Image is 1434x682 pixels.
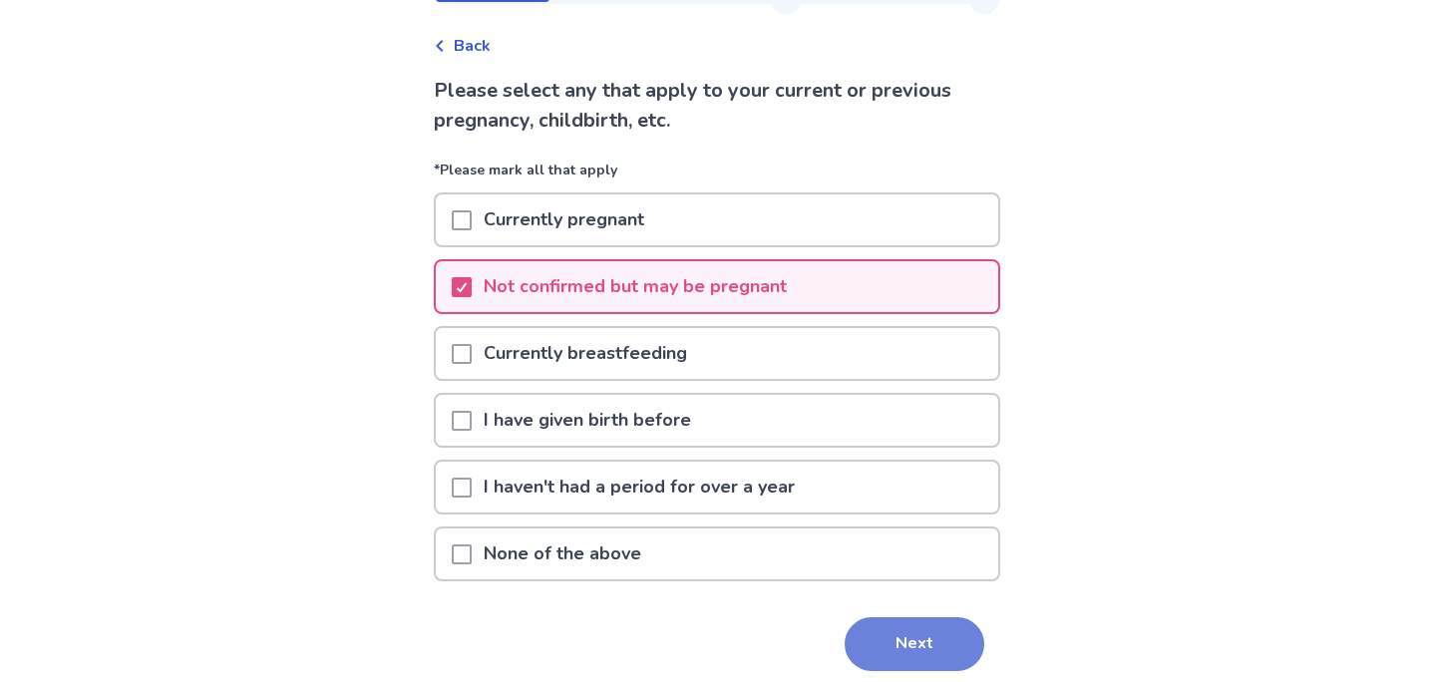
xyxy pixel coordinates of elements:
p: None of the above [472,528,653,579]
p: Currently breastfeeding [472,328,699,379]
p: *Please mark all that apply [434,160,1000,192]
p: Not confirmed but may be pregnant [472,261,799,312]
span: Back [454,34,491,58]
p: I haven't had a period for over a year [472,462,807,512]
p: Currently pregnant [472,194,656,245]
button: Next [845,617,984,671]
p: Please select any that apply to your current or previous pregnancy, childbirth, etc. [434,76,1000,136]
p: I have given birth before [472,395,703,446]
